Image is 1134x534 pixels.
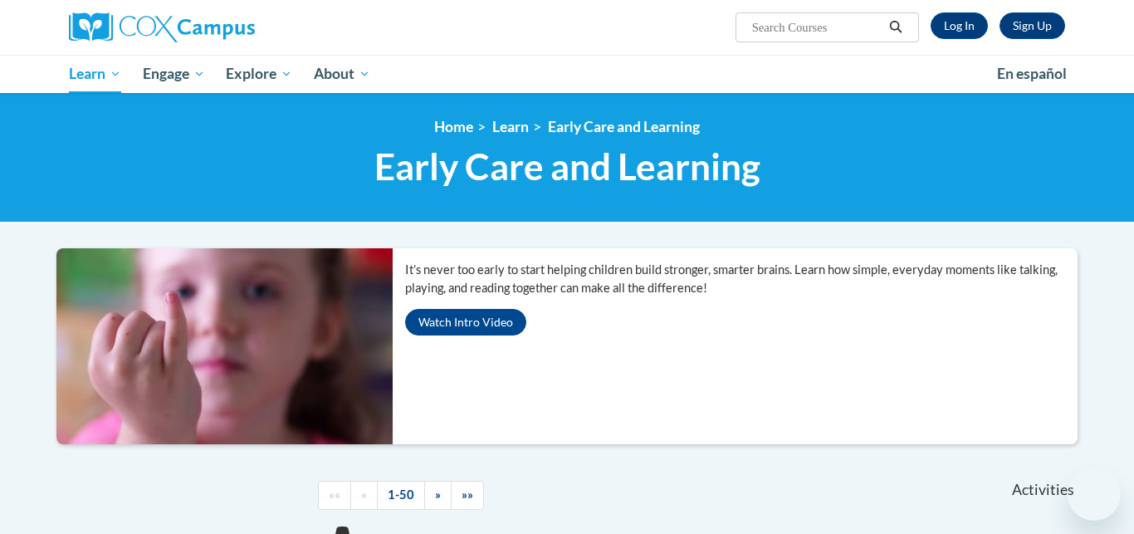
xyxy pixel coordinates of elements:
a: Learn [58,55,132,93]
a: En español [986,56,1078,91]
a: About [303,55,381,93]
a: Cox Campus [69,12,384,42]
a: Early Care and Learning [548,118,700,135]
span: Early Care and Learning [374,145,760,189]
span: « [361,487,367,502]
button: Search [883,17,908,37]
a: Next [424,481,452,510]
p: It’s never too early to start helping children build stronger, smarter brains. Learn how simple, ... [405,261,1078,297]
a: Log In [931,12,988,39]
span: Explore [226,64,292,84]
span: Engage [143,64,205,84]
img: Cox Campus [69,12,255,42]
span: «« [329,487,340,502]
span: About [314,64,370,84]
a: 1-50 [377,481,425,510]
iframe: Button to launch messaging window [1068,468,1121,521]
span: »» [462,487,473,502]
button: Watch Intro Video [405,309,526,336]
span: Activities [1012,481,1074,499]
a: End [451,481,484,510]
a: Learn [492,118,529,135]
div: Main menu [44,55,1090,93]
a: Previous [350,481,378,510]
span: Learn [69,64,121,84]
a: Engage [132,55,216,93]
a: Explore [215,55,303,93]
span: En español [997,65,1067,82]
span: » [435,487,441,502]
a: Begining [318,481,351,510]
input: Search Courses [750,17,883,37]
a: Home [434,118,473,135]
a: Register [1000,12,1065,39]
